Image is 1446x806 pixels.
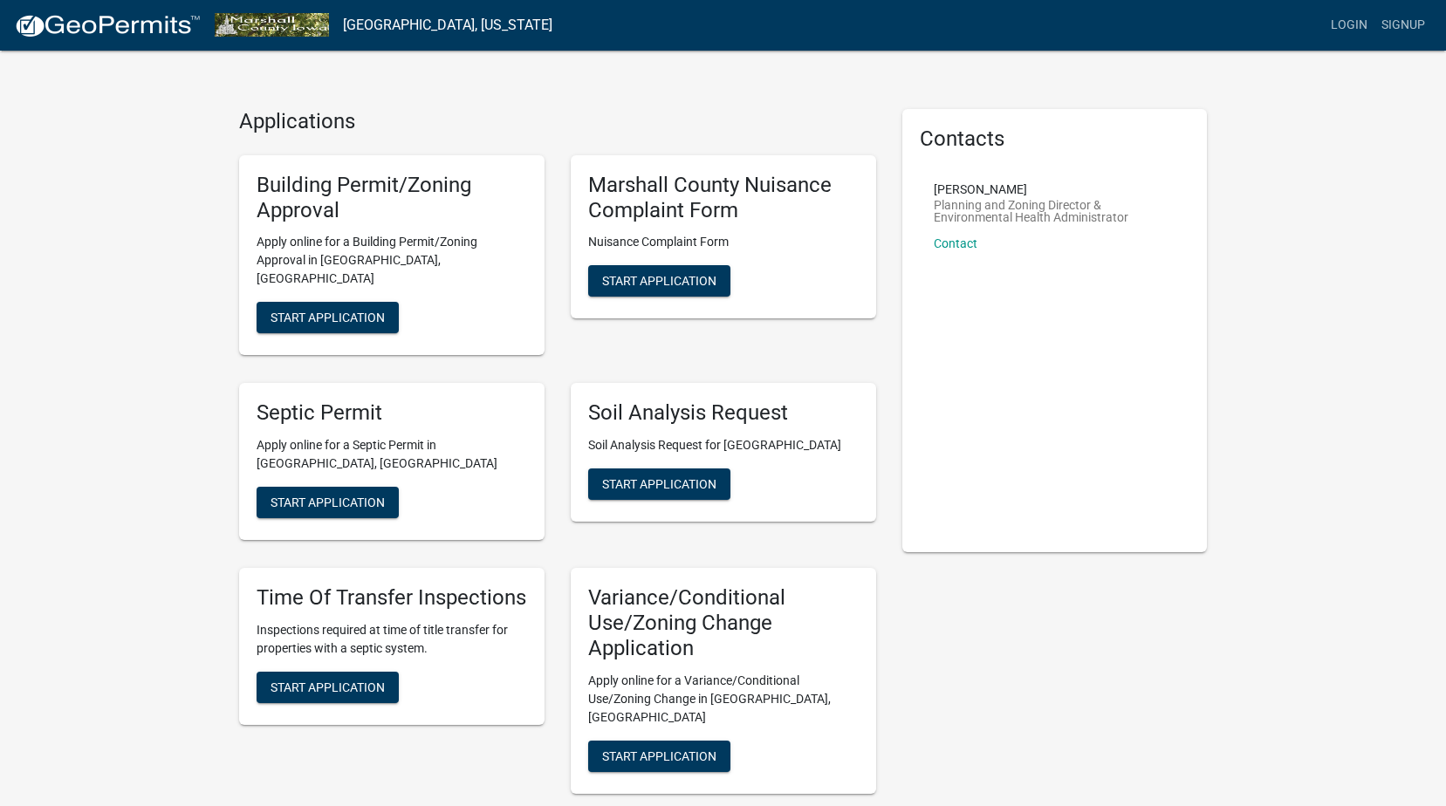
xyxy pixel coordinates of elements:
span: Start Application [271,311,385,324]
p: [PERSON_NAME] [934,183,1176,195]
p: Nuisance Complaint Form [588,233,859,251]
p: Apply online for a Building Permit/Zoning Approval in [GEOGRAPHIC_DATA], [GEOGRAPHIC_DATA] [257,233,527,288]
a: Signup [1374,9,1432,42]
button: Start Application [588,265,730,297]
span: Start Application [602,477,716,491]
h5: Contacts [920,126,1190,152]
h5: Marshall County Nuisance Complaint Form [588,173,859,223]
button: Start Application [588,468,730,500]
p: Planning and Zoning Director & Environmental Health Administrator [934,199,1176,223]
p: Inspections required at time of title transfer for properties with a septic system. [257,621,527,658]
p: Apply online for a Septic Permit in [GEOGRAPHIC_DATA], [GEOGRAPHIC_DATA] [257,436,527,473]
a: Contact [934,236,977,250]
a: Login [1324,9,1374,42]
p: Apply online for a Variance/Conditional Use/Zoning Change in [GEOGRAPHIC_DATA], [GEOGRAPHIC_DATA] [588,672,859,727]
a: [GEOGRAPHIC_DATA], [US_STATE] [343,10,552,40]
h5: Time Of Transfer Inspections [257,585,527,611]
span: Start Application [602,748,716,762]
span: Start Application [271,495,385,509]
h5: Septic Permit [257,400,527,426]
button: Start Application [257,672,399,703]
button: Start Application [257,487,399,518]
p: Soil Analysis Request for [GEOGRAPHIC_DATA] [588,436,859,454]
h4: Applications [239,109,876,134]
span: Start Application [602,274,716,288]
button: Start Application [588,741,730,772]
button: Start Application [257,302,399,333]
h5: Soil Analysis Request [588,400,859,426]
h5: Variance/Conditional Use/Zoning Change Application [588,585,859,660]
img: Marshall County, Iowa [215,13,329,37]
h5: Building Permit/Zoning Approval [257,173,527,223]
span: Start Application [271,680,385,693]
